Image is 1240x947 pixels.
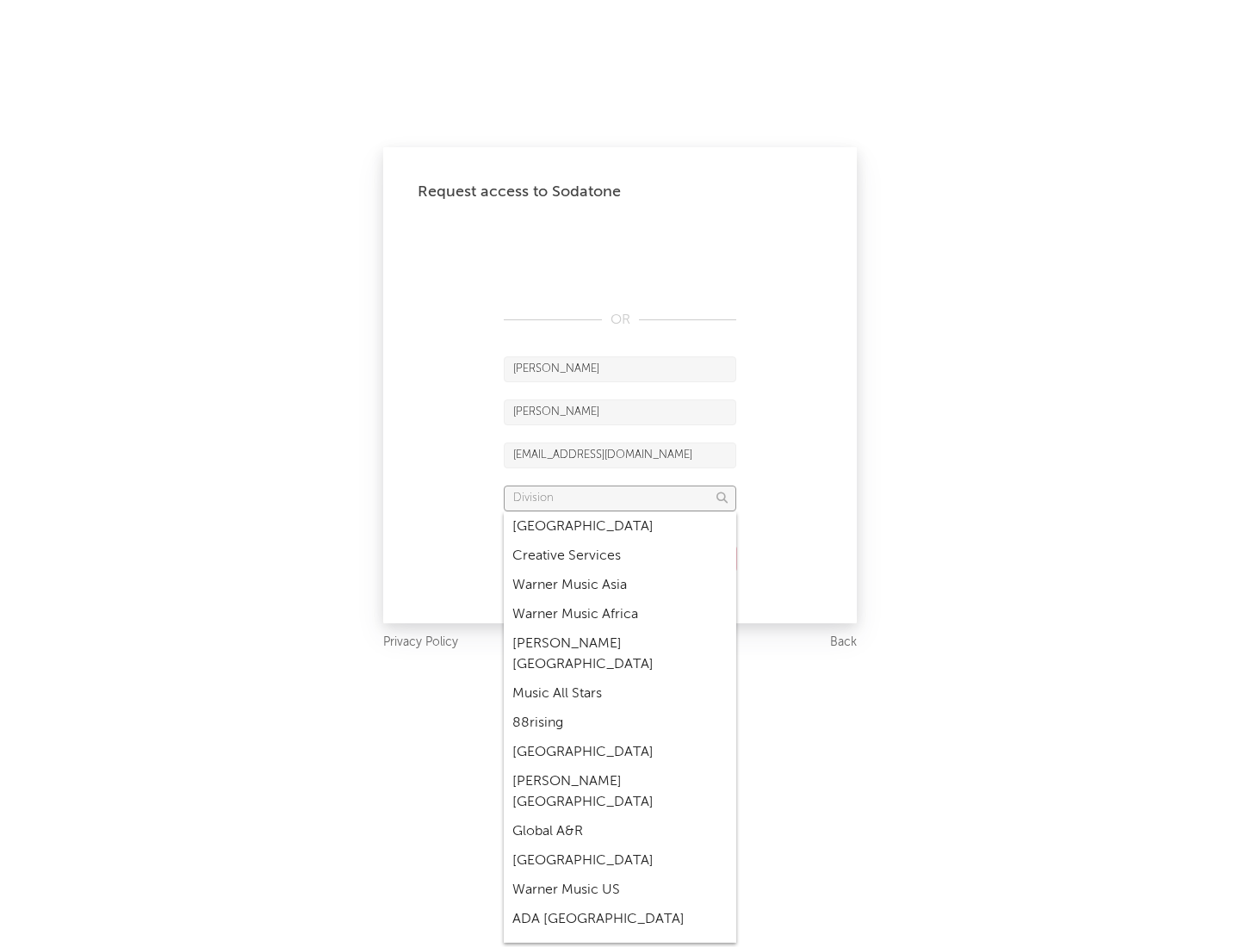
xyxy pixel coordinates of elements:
[504,600,736,629] div: Warner Music Africa
[504,846,736,876] div: [GEOGRAPHIC_DATA]
[504,356,736,382] input: First Name
[504,542,736,571] div: Creative Services
[504,905,736,934] div: ADA [GEOGRAPHIC_DATA]
[504,709,736,738] div: 88rising
[504,738,736,767] div: [GEOGRAPHIC_DATA]
[504,486,736,511] input: Division
[504,310,736,331] div: OR
[830,632,857,653] a: Back
[504,767,736,817] div: [PERSON_NAME] [GEOGRAPHIC_DATA]
[504,571,736,600] div: Warner Music Asia
[504,443,736,468] input: Email
[504,399,736,425] input: Last Name
[504,512,736,542] div: [GEOGRAPHIC_DATA]
[504,679,736,709] div: Music All Stars
[504,876,736,905] div: Warner Music US
[504,817,736,846] div: Global A&R
[418,182,822,202] div: Request access to Sodatone
[383,632,458,653] a: Privacy Policy
[504,629,736,679] div: [PERSON_NAME] [GEOGRAPHIC_DATA]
